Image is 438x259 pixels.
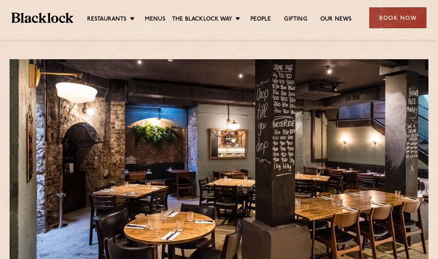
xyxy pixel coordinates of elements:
a: People [250,16,271,24]
div: Book Now [369,7,427,28]
a: Restaurants [87,16,127,24]
a: Menus [145,16,165,24]
a: Our News [320,16,352,24]
a: The Blacklock Way [172,16,232,24]
a: Gifting [284,16,307,24]
img: BL_Textured_Logo-footer-cropped.svg [11,13,73,23]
